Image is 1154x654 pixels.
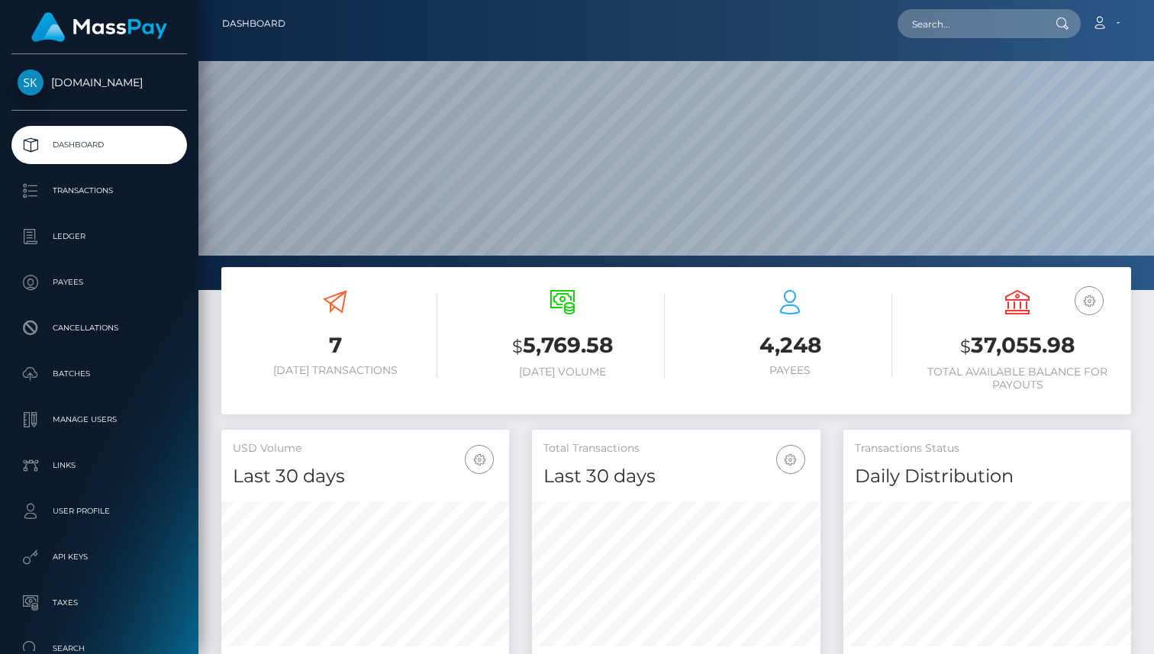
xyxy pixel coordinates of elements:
[18,546,181,569] p: API Keys
[18,271,181,294] p: Payees
[11,492,187,530] a: User Profile
[18,69,44,95] img: Skin.Land
[11,401,187,439] a: Manage Users
[233,441,498,456] h5: USD Volume
[18,134,181,156] p: Dashboard
[11,263,187,301] a: Payees
[11,309,187,347] a: Cancellations
[460,366,665,379] h6: [DATE] Volume
[11,172,187,210] a: Transactions
[18,454,181,477] p: Links
[11,355,187,393] a: Batches
[11,538,187,576] a: API Keys
[222,8,285,40] a: Dashboard
[960,336,971,357] small: $
[233,330,437,360] h3: 7
[11,126,187,164] a: Dashboard
[688,330,892,360] h3: 4,248
[18,225,181,248] p: Ledger
[688,364,892,377] h6: Payees
[18,317,181,340] p: Cancellations
[18,500,181,523] p: User Profile
[512,336,523,357] small: $
[18,408,181,431] p: Manage Users
[898,9,1041,38] input: Search...
[18,362,181,385] p: Batches
[543,463,808,490] h4: Last 30 days
[915,366,1120,391] h6: Total Available Balance for Payouts
[11,584,187,622] a: Taxes
[233,463,498,490] h4: Last 30 days
[460,330,665,362] h3: 5,769.58
[31,12,167,42] img: MassPay Logo
[855,441,1120,456] h5: Transactions Status
[11,446,187,485] a: Links
[11,217,187,256] a: Ledger
[18,179,181,202] p: Transactions
[18,591,181,614] p: Taxes
[915,330,1120,362] h3: 37,055.98
[855,463,1120,490] h4: Daily Distribution
[233,364,437,377] h6: [DATE] Transactions
[543,441,808,456] h5: Total Transactions
[11,76,187,89] span: [DOMAIN_NAME]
